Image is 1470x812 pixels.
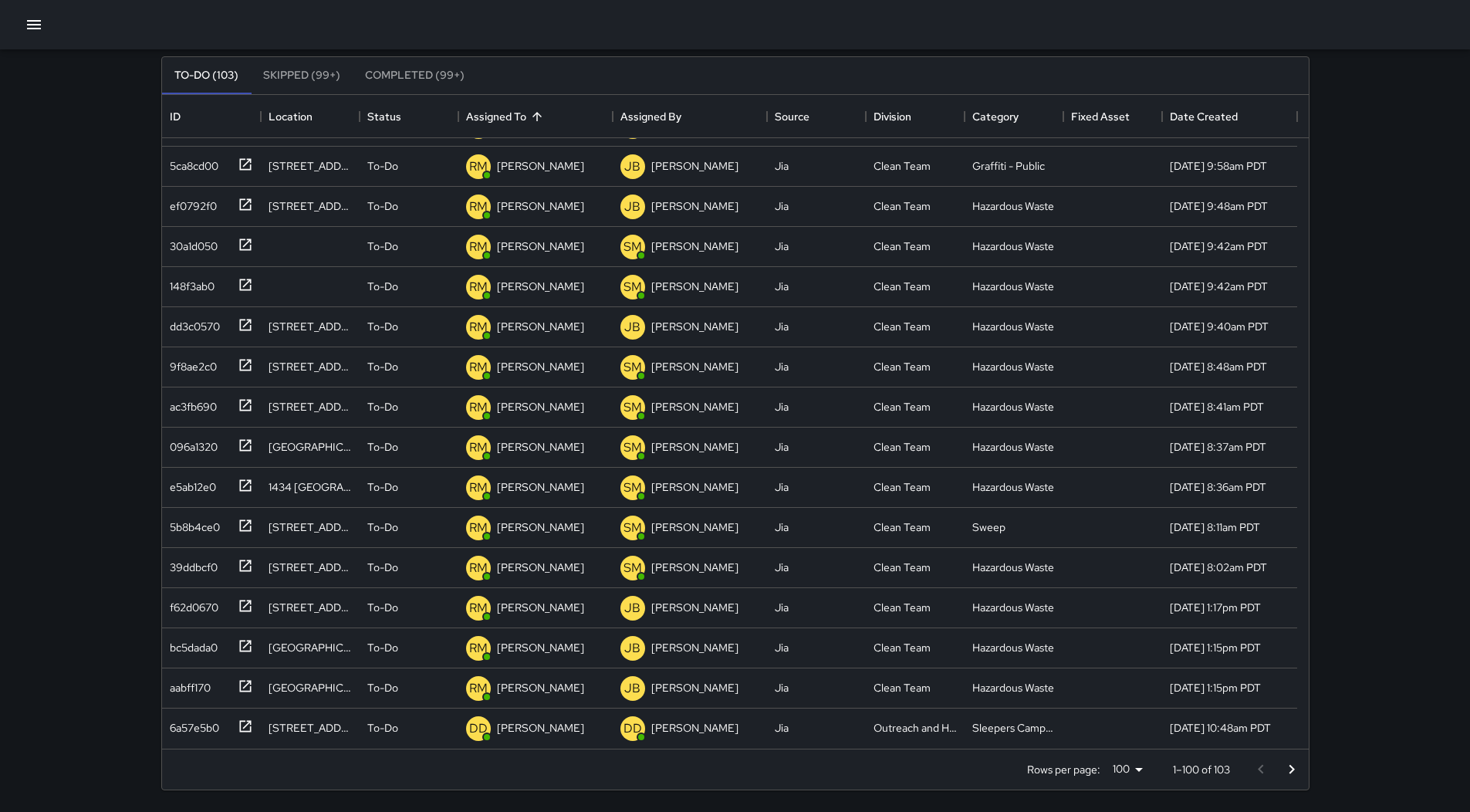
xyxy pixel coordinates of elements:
div: Jia [775,319,789,334]
div: 30a1d050 [164,232,218,254]
div: Jia [775,640,789,655]
p: RM [469,278,488,296]
div: Clean Team [874,439,931,455]
div: 9/22/2025, 9:58am PDT [1170,158,1267,174]
div: 5b8b4ce0 [164,513,220,535]
div: f62d0670 [164,594,218,615]
div: 9/21/2025, 1:15pm PDT [1170,640,1261,655]
div: Assigned By [620,95,681,138]
p: SM [623,398,642,417]
div: Hazardous Waste [972,680,1054,695]
p: [PERSON_NAME] [651,198,738,214]
div: Fixed Asset [1071,95,1130,138]
div: Assigned By [613,95,767,138]
p: SM [623,238,642,256]
p: [PERSON_NAME] [651,640,738,655]
p: RM [469,599,488,617]
p: SM [623,519,642,537]
div: Jia [775,439,789,455]
div: Hazardous Waste [972,279,1054,294]
p: JB [624,679,640,698]
p: To-Do [367,600,398,615]
div: 9f8ae2c0 [164,353,217,374]
p: Rows per page: [1027,762,1100,777]
p: [PERSON_NAME] [497,239,584,254]
div: 1415 Market Street [269,600,352,615]
p: To-Do [367,158,398,174]
div: 9/22/2025, 8:11am PDT [1170,519,1260,535]
p: SM [623,278,642,296]
div: Hazardous Waste [972,319,1054,334]
div: Clean Team [874,239,931,254]
p: JB [624,318,640,337]
div: Hazardous Waste [972,560,1054,575]
div: 9/22/2025, 9:42am PDT [1170,239,1268,254]
div: Source [775,95,809,138]
p: RM [469,679,488,698]
div: Division [866,95,965,138]
p: To-Do [367,680,398,695]
div: 9/22/2025, 8:48am PDT [1170,359,1267,374]
div: 719 Golden Gate Avenue [269,720,352,736]
div: Hazardous Waste [972,359,1054,374]
div: Clean Team [874,158,931,174]
p: [PERSON_NAME] [497,560,584,575]
div: Clean Team [874,600,931,615]
div: 1355 Market Street [269,158,352,174]
div: 1434 Market Street [269,479,352,495]
div: Location [269,95,313,138]
p: RM [469,519,488,537]
div: ID [170,95,181,138]
div: Jia [775,279,789,294]
div: 1484 Market Street [269,680,352,695]
div: ac3fb690 [164,393,217,414]
p: JB [624,198,640,216]
p: RM [469,559,488,577]
div: Hazardous Waste [972,399,1054,414]
div: Jia [775,680,789,695]
div: 5ca8cd00 [164,152,218,174]
p: [PERSON_NAME] [651,720,738,736]
p: [PERSON_NAME] [497,399,584,414]
p: To-Do [367,479,398,495]
div: 9/22/2025, 9:40am PDT [1170,319,1269,334]
p: [PERSON_NAME] [497,600,584,615]
p: [PERSON_NAME] [497,158,584,174]
p: RM [469,438,488,457]
div: 9/22/2025, 8:02am PDT [1170,560,1267,575]
p: RM [469,198,488,216]
div: Jia [775,399,789,414]
p: RM [469,238,488,256]
div: Hazardous Waste [972,600,1054,615]
div: 9/22/2025, 9:48am PDT [1170,198,1268,214]
div: Outreach and Hospitality [874,720,957,736]
button: Skipped (99+) [251,57,353,94]
p: [PERSON_NAME] [651,439,738,455]
div: Graffiti - Public [972,158,1045,174]
div: Jia [775,600,789,615]
p: To-Do [367,319,398,334]
p: [PERSON_NAME] [497,680,584,695]
div: dd3c0570 [164,313,220,334]
p: SM [623,559,642,577]
p: [PERSON_NAME] [651,560,738,575]
p: JB [624,639,640,658]
p: [PERSON_NAME] [651,279,738,294]
p: [PERSON_NAME] [497,519,584,535]
p: To-Do [367,198,398,214]
div: Division [874,95,911,138]
p: To-Do [367,560,398,575]
div: 39ddbcf0 [164,553,218,575]
p: [PERSON_NAME] [651,680,738,695]
div: 9/22/2025, 10:48am PDT [1170,720,1271,736]
button: Go to next page [1276,754,1307,785]
p: [PERSON_NAME] [497,439,584,455]
div: 096a1320 [164,433,218,455]
p: SM [623,358,642,377]
button: To-Do (103) [162,57,251,94]
div: 1484 Market Street [269,640,352,655]
div: 148f3ab0 [164,272,215,294]
p: JB [624,157,640,176]
div: Clean Team [874,560,931,575]
div: Hazardous Waste [972,239,1054,254]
